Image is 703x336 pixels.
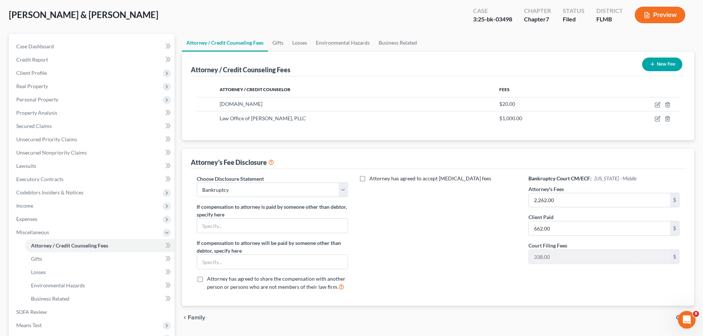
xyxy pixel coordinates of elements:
[529,193,670,207] input: 0.00
[670,221,679,235] div: $
[563,7,585,15] div: Status
[499,115,522,121] span: $1,000.00
[473,15,512,24] div: 3:25-bk-03498
[311,34,374,52] a: Environmental Hazards
[10,106,175,119] a: Property Analysis
[220,115,306,121] span: Law Office of [PERSON_NAME], PLLC
[188,315,205,321] span: Family
[10,146,175,159] a: Unsecured Nonpriority Claims
[10,173,175,186] a: Executory Contracts
[25,266,175,279] a: Losses
[473,7,512,15] div: Case
[197,203,348,218] label: If compensation to attorney is paid by someone other than debtor, specify here
[524,7,551,15] div: Chapter
[31,256,42,262] span: Gifts
[16,83,48,89] span: Real Property
[693,311,699,317] span: 8
[16,96,58,103] span: Personal Property
[374,34,421,52] a: Business Related
[31,295,69,302] span: Business Related
[529,221,670,235] input: 0.00
[528,185,564,193] label: Attorney's Fees
[182,315,205,321] button: chevron_left Family
[499,101,515,107] span: $20.00
[635,7,685,23] button: Preview
[182,34,268,52] a: Attorney / Credit Counseling Fees
[220,101,262,107] span: [DOMAIN_NAME]
[16,70,47,76] span: Client Profile
[16,309,47,315] span: SOFA Review
[182,315,188,321] i: chevron_left
[197,175,264,183] label: Choose Disclosure Statement
[16,149,87,156] span: Unsecured Nonpriority Claims
[642,58,682,71] button: New Fee
[499,87,510,92] span: Fees
[524,15,551,24] div: Chapter
[16,110,57,116] span: Property Analysis
[670,193,679,207] div: $
[16,176,63,182] span: Executory Contracts
[191,65,290,74] div: Attorney / Credit Counseling Fees
[16,56,48,63] span: Credit Report
[31,282,85,288] span: Environmental Hazards
[528,242,567,249] label: Court Filing Fees
[546,15,549,22] span: 7
[10,53,175,66] a: Credit Report
[25,279,175,292] a: Environmental Hazards
[529,250,670,264] input: 0.00
[10,119,175,133] a: Secured Claims
[369,175,491,181] span: Attorney has agreed to accept [MEDICAL_DATA] fees
[595,175,637,181] span: [US_STATE] - Middle
[207,276,345,290] span: Attorney has agreed to share the compensation with another person or persons who are not members ...
[10,133,175,146] a: Unsecured Priority Claims
[288,34,311,52] a: Losses
[670,250,679,264] div: $
[220,87,290,92] span: Attorney / Credit Counselor
[16,322,42,328] span: Means Test
[16,202,33,209] span: Income
[25,239,175,252] a: Attorney / Credit Counseling Fees
[678,311,696,329] iframe: Intercom live chat
[16,123,52,129] span: Secured Claims
[676,315,694,321] button: Gifts chevron_right
[596,15,623,24] div: FLMB
[563,15,585,24] div: Filed
[25,292,175,305] a: Business Related
[16,189,83,195] span: Codebtors Insiders & Notices
[16,216,37,222] span: Expenses
[10,305,175,319] a: SOFA Review
[676,315,688,321] span: Gifts
[10,40,175,53] a: Case Dashboard
[31,242,108,249] span: Attorney / Credit Counseling Fees
[16,163,36,169] span: Lawsuits
[9,9,158,20] span: [PERSON_NAME] & [PERSON_NAME]
[197,219,347,233] input: Specify...
[528,175,679,182] h6: Bankruptcy Court CM/ECF:
[191,158,274,167] div: Attorney's Fee Disclosure
[197,255,347,269] input: Specify...
[16,136,77,142] span: Unsecured Priority Claims
[10,159,175,173] a: Lawsuits
[197,239,348,254] label: If compensation to attorney will be paid by someone other than debtor, specify here
[16,229,49,235] span: Miscellaneous
[528,213,554,221] label: Client Paid
[25,252,175,266] a: Gifts
[268,34,288,52] a: Gifts
[31,269,46,275] span: Losses
[596,7,623,15] div: District
[16,43,54,49] span: Case Dashboard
